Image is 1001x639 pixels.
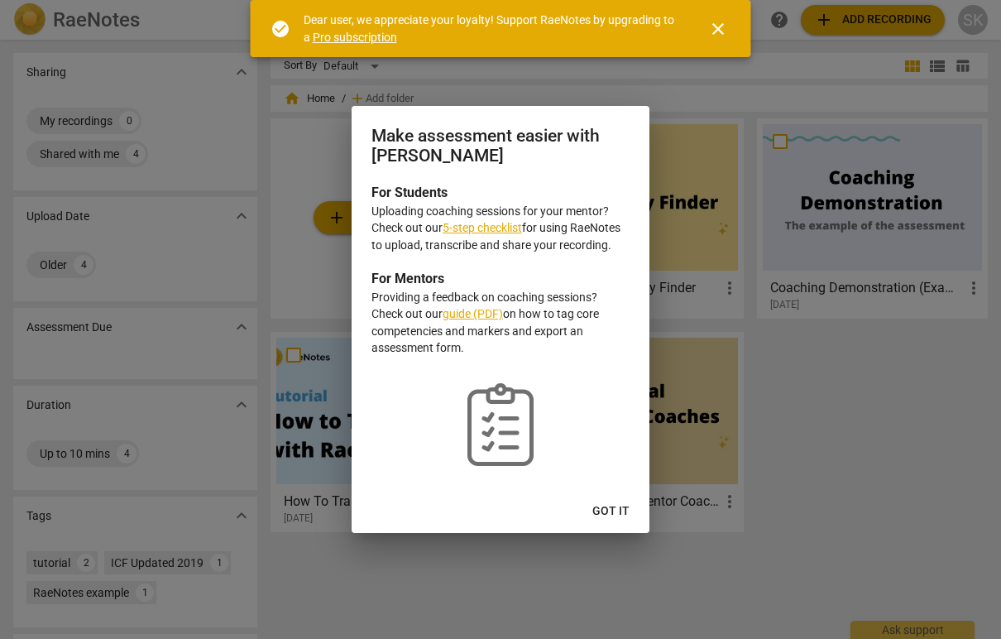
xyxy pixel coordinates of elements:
button: Close [698,9,738,49]
p: Providing a feedback on coaching sessions? Check out our on how to tag core competencies and mark... [371,289,630,357]
span: check_circle [271,19,290,39]
b: For Students [371,185,448,200]
button: Got it [579,497,643,526]
h2: Make assessment easier with [PERSON_NAME] [371,126,630,166]
div: Dear user, we appreciate your loyalty! Support RaeNotes by upgrading to a [304,12,678,46]
span: close [708,19,728,39]
b: For Mentors [371,271,444,286]
a: Pro subscription [313,31,397,44]
a: guide (PDF) [443,307,503,320]
span: Got it [592,503,630,520]
a: 5-step checklist [443,221,522,234]
p: Uploading coaching sessions for your mentor? Check out our for using RaeNotes to upload, transcri... [371,203,630,254]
